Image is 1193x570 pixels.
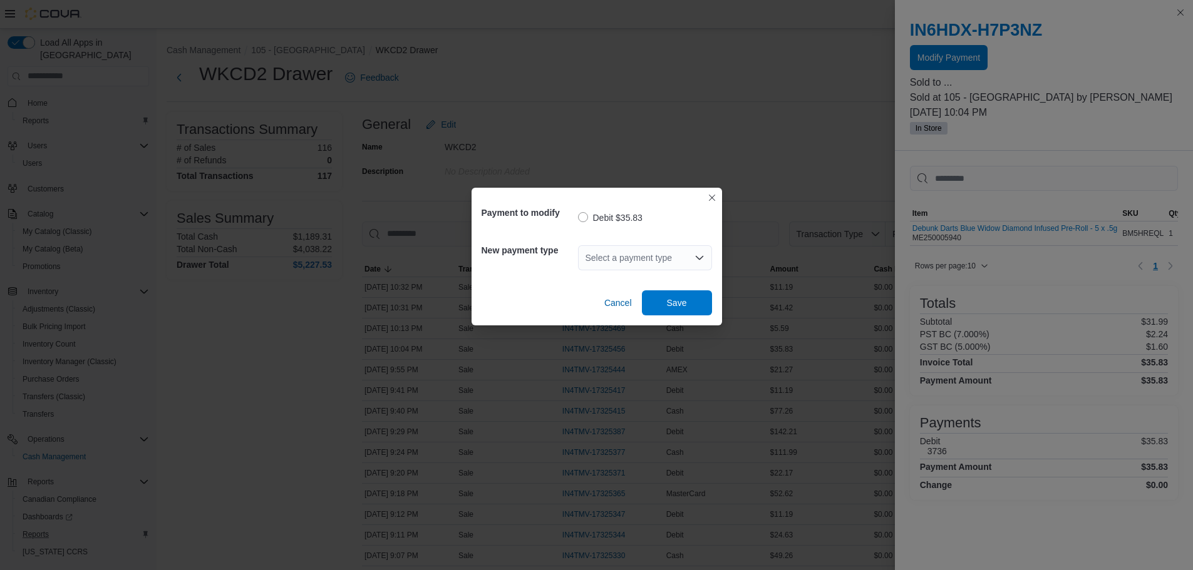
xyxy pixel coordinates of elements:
[482,238,576,263] h5: New payment type
[599,290,637,315] button: Cancel
[604,297,632,309] span: Cancel
[578,210,643,225] label: Debit $35.83
[482,200,576,225] h5: Payment to modify
[586,250,587,265] input: Accessible screen reader label
[705,190,720,205] button: Closes this modal window
[642,290,712,315] button: Save
[667,297,687,309] span: Save
[695,253,705,263] button: Open list of options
